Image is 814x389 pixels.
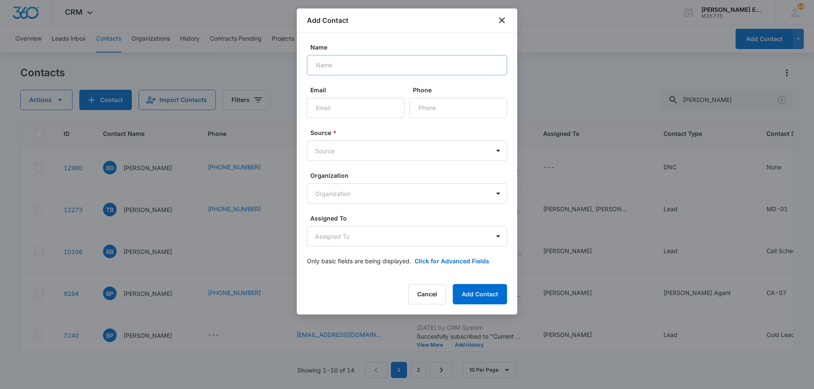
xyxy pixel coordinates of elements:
[408,284,446,304] button: Cancel
[307,15,348,25] h1: Add Contact
[415,257,489,265] button: Click for Advanced Fields
[307,98,404,118] input: Email
[410,98,507,118] input: Phone
[453,284,507,304] button: Add Contact
[310,86,408,94] label: Email
[310,128,510,137] label: Source
[413,86,510,94] label: Phone
[307,55,507,75] input: Name
[310,171,510,180] label: Organization
[310,214,510,223] label: Assigned To
[310,43,510,52] label: Name
[307,257,411,265] p: Only basic fields are being displayed.
[497,15,507,25] button: close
